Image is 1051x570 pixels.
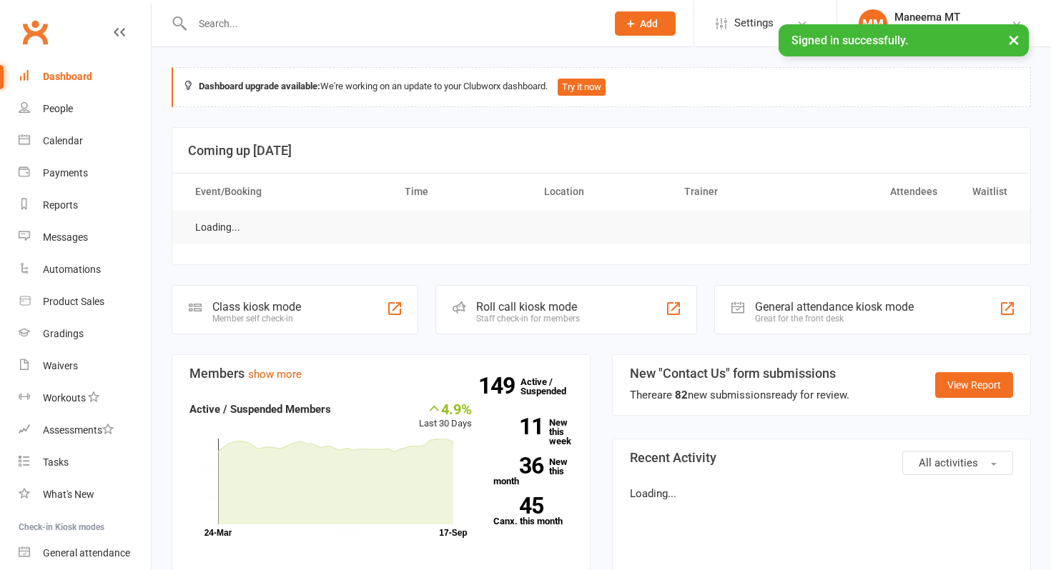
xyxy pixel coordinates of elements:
a: Dashboard [19,61,151,93]
div: MM [859,9,887,38]
div: Automations [43,264,101,275]
div: Workouts [43,392,86,404]
div: General attendance kiosk mode [755,300,914,314]
a: 45Canx. this month [493,497,573,526]
a: Automations [19,254,151,286]
a: Reports [19,189,151,221]
a: 149Active / Suspended [520,366,583,406]
a: 36New this month [493,457,573,486]
span: Settings [734,7,774,39]
th: Location [531,174,671,210]
div: Reports [43,199,78,211]
span: Add [640,18,658,29]
h3: Members [189,366,573,381]
a: Workouts [19,382,151,414]
th: Trainer [671,174,811,210]
a: 11New this week [493,418,573,446]
a: Product Sales [19,286,151,318]
div: Roll call kiosk mode [476,300,580,314]
div: Assessments [43,424,114,436]
button: Add [615,11,676,36]
th: Event/Booking [182,174,392,210]
div: General attendance [43,547,130,559]
th: Waitlist [950,174,1020,210]
div: [PERSON_NAME] Thai [894,24,992,36]
div: Messages [43,231,88,243]
h3: New "Contact Us" form submissions [630,366,849,381]
a: Tasks [19,446,151,479]
a: Gradings [19,318,151,350]
div: Dashboard [43,71,92,82]
h3: Coming up [DATE] [188,144,1015,158]
strong: Active / Suspended Members [189,403,331,416]
div: Staff check-in for members [476,314,580,324]
strong: 82 [675,389,688,401]
th: Time [392,174,531,210]
strong: 11 [493,416,543,437]
div: 4.9% [419,401,472,416]
a: View Report [935,372,1013,398]
div: What's New [43,489,94,500]
strong: 149 [478,375,520,396]
span: Signed in successfully. [791,34,908,47]
a: Clubworx [17,14,53,50]
div: Great for the front desk [755,314,914,324]
div: People [43,103,73,114]
div: We're working on an update to your Clubworx dashboard. [172,67,1031,107]
div: Last 30 Days [419,401,472,431]
button: All activities [902,451,1013,475]
th: Attendees [811,174,950,210]
a: What's New [19,479,151,511]
input: Search... [188,14,596,34]
div: Member self check-in [212,314,301,324]
div: Waivers [43,360,78,371]
a: Assessments [19,414,151,446]
div: There are new submissions ready for review. [630,386,849,404]
a: People [19,93,151,125]
a: Payments [19,157,151,189]
strong: 36 [493,455,543,476]
a: show more [248,368,302,381]
span: All activities [919,456,978,469]
a: Calendar [19,125,151,157]
div: Calendar [43,135,83,146]
p: Loading... [630,485,1013,502]
strong: Dashboard upgrade available: [199,81,320,91]
div: Payments [43,167,88,179]
a: Messages [19,221,151,254]
strong: 45 [493,495,543,516]
div: Class kiosk mode [212,300,301,314]
a: General attendance kiosk mode [19,537,151,569]
div: Maneema MT [894,11,992,24]
div: Gradings [43,328,84,339]
td: Loading... [182,211,253,244]
h3: Recent Activity [630,451,1013,465]
button: Try it now [558,79,606,96]
a: Waivers [19,350,151,382]
div: Tasks [43,456,69,468]
div: Product Sales [43,296,104,307]
button: × [1001,24,1027,55]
